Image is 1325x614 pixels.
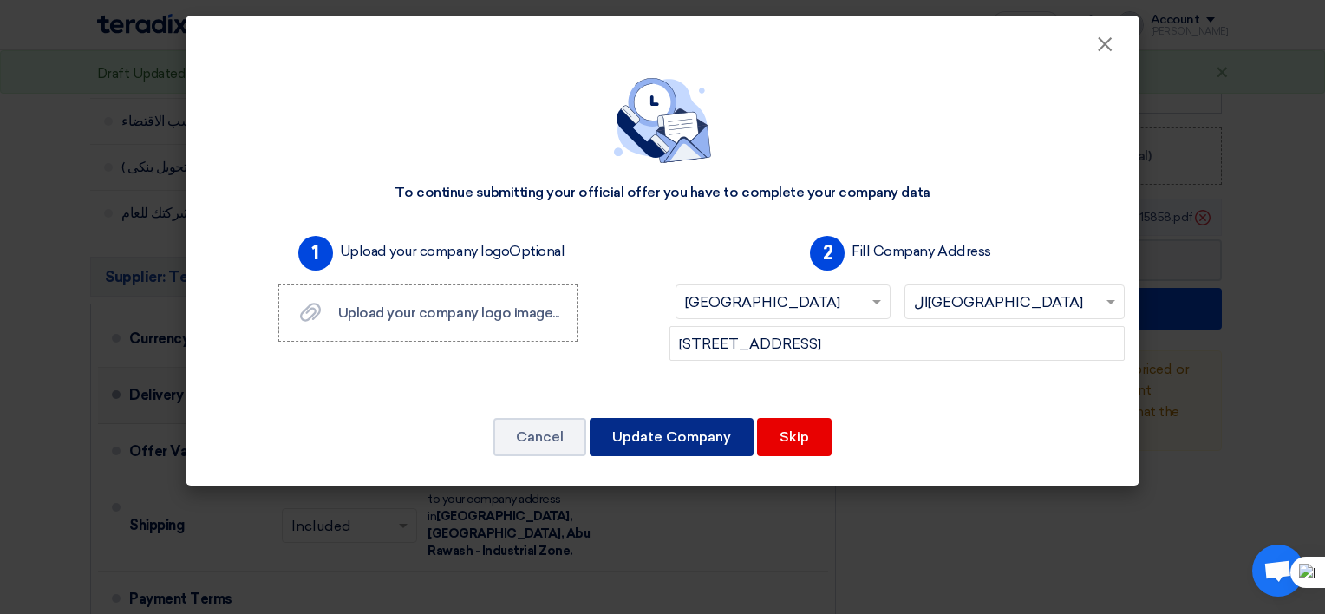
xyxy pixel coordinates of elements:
button: Skip [757,418,832,456]
img: empty_state_contact.svg [614,78,711,163]
button: Update Company [590,418,754,456]
span: 1 [298,236,333,271]
span: × [1096,31,1113,66]
label: Upload your company logo [340,241,565,262]
span: Optional [509,243,565,259]
button: Cancel [493,418,586,456]
label: Fill Company Address [852,241,990,262]
span: 2 [810,236,845,271]
button: Close [1082,28,1127,62]
div: To continue submitting your official offer you have to complete your company data [395,184,930,202]
span: Upload your company logo image... [338,304,559,321]
div: Open chat [1252,545,1304,597]
input: Add company main address [669,326,1125,361]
